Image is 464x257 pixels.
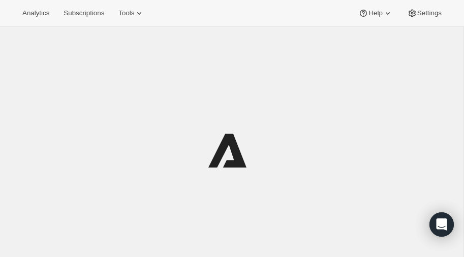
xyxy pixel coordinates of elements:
[64,9,104,17] span: Subscriptions
[118,9,134,17] span: Tools
[57,6,110,20] button: Subscriptions
[352,6,398,20] button: Help
[112,6,150,20] button: Tools
[16,6,55,20] button: Analytics
[22,9,49,17] span: Analytics
[417,9,442,17] span: Settings
[368,9,382,17] span: Help
[401,6,448,20] button: Settings
[429,212,454,237] div: Open Intercom Messenger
